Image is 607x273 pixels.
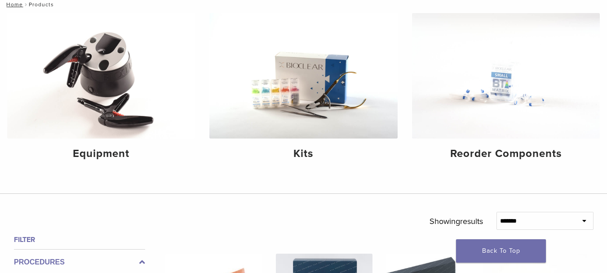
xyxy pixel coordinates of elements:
a: Reorder Components [412,13,600,168]
a: Kits [209,13,397,168]
img: Equipment [7,13,195,139]
a: Home [4,1,23,8]
h4: Kits [217,146,390,162]
h4: Filter [14,234,145,245]
h4: Equipment [14,146,188,162]
a: Back To Top [456,239,546,263]
img: Kits [209,13,397,139]
span: / [23,2,29,7]
img: Reorder Components [412,13,600,139]
p: Showing results [430,212,483,231]
a: Equipment [7,13,195,168]
label: Procedures [14,257,145,268]
h4: Reorder Components [419,146,593,162]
